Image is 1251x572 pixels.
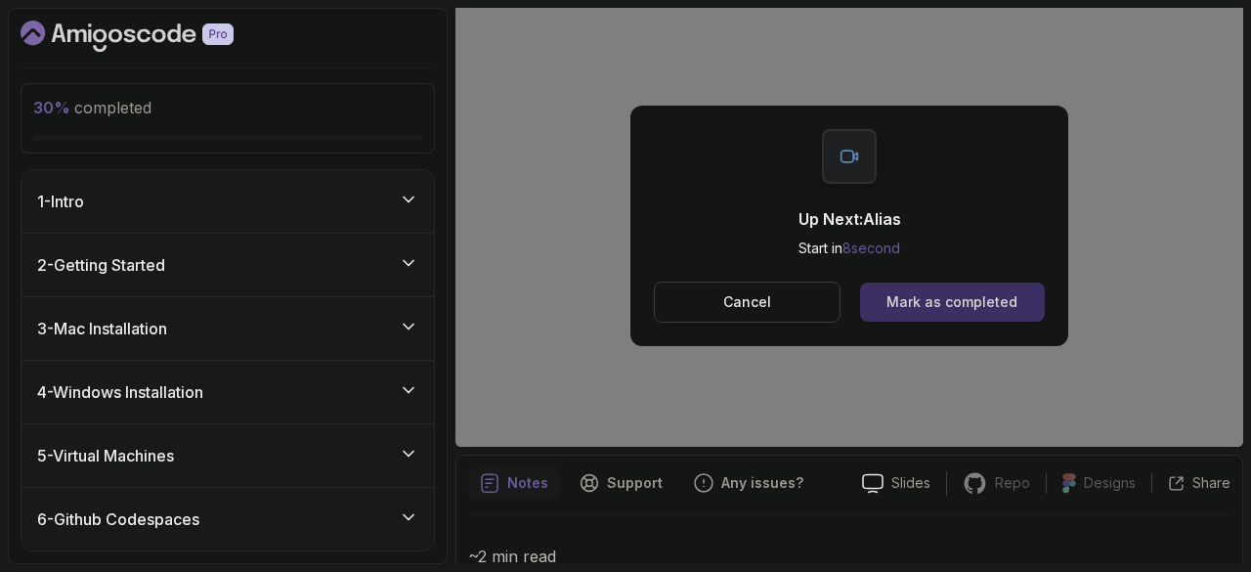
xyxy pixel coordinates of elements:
[607,473,663,493] p: Support
[846,473,946,494] a: Slides
[22,488,434,550] button: 6-Github Codespaces
[22,234,434,296] button: 2-Getting Started
[1151,473,1230,493] button: Share
[21,21,279,52] a: Dashboard
[798,207,901,231] p: Up Next: Alias
[22,361,434,423] button: 4-Windows Installation
[468,543,1230,570] p: ~2 min read
[37,190,84,213] h3: 1 - Intro
[654,282,841,323] button: Cancel
[468,467,560,499] button: notes button
[37,253,165,277] h3: 2 - Getting Started
[22,424,434,487] button: 5-Virtual Machines
[37,507,199,531] h3: 6 - Github Codespaces
[37,317,167,340] h3: 3 - Mac Installation
[33,98,151,117] span: completed
[507,473,548,493] p: Notes
[891,473,930,493] p: Slides
[1192,473,1230,493] p: Share
[842,240,900,256] span: 8 second
[37,444,174,467] h3: 5 - Virtual Machines
[22,170,434,233] button: 1-Intro
[860,283,1045,322] button: Mark as completed
[37,380,203,404] h3: 4 - Windows Installation
[22,297,434,360] button: 3-Mac Installation
[568,467,674,499] button: Support button
[886,292,1017,312] div: Mark as completed
[723,292,771,312] p: Cancel
[682,467,815,499] button: Feedback button
[721,473,803,493] p: Any issues?
[1084,473,1136,493] p: Designs
[33,98,70,117] span: 30 %
[798,239,901,258] p: Start in
[995,473,1030,493] p: Repo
